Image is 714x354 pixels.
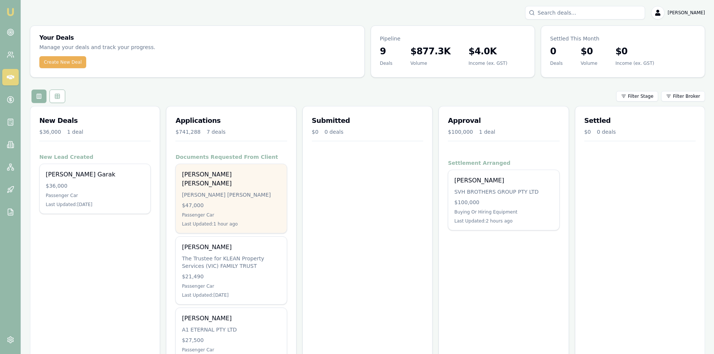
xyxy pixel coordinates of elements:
div: [PERSON_NAME] [454,176,553,185]
div: SVH BROTHERS GROUP PTY LTD [454,188,553,196]
div: Passenger Car [182,283,280,289]
div: Buying Or Hiring Equipment [454,209,553,215]
span: Filter Broker [673,93,700,99]
p: Pipeline [380,35,525,42]
h3: Approval [448,115,559,126]
div: $36,000 [46,182,144,190]
div: Income (ex. GST) [615,60,654,66]
button: Filter Broker [661,91,705,102]
div: Last Updated: [DATE] [182,292,280,298]
h3: $4.0K [469,45,507,57]
h3: $0 [615,45,654,57]
div: $741,288 [175,128,201,136]
h3: Settled [584,115,696,126]
h3: $877.3K [410,45,451,57]
div: $47,000 [182,202,280,209]
div: [PERSON_NAME] Garak [46,170,144,179]
img: emu-icon-u.png [6,7,15,16]
h4: New Lead Created [39,153,151,161]
div: A1 ETERNAL PTY LTD [182,326,280,333]
h3: 9 [380,45,393,57]
div: Income (ex. GST) [469,60,507,66]
div: [PERSON_NAME] [182,243,280,252]
div: $0 [584,128,591,136]
div: Passenger Car [46,193,144,199]
h3: Submitted [312,115,423,126]
div: 7 deals [207,128,226,136]
div: Passenger Car [182,212,280,218]
div: $36,000 [39,128,61,136]
div: [PERSON_NAME] [PERSON_NAME] [182,170,280,188]
h3: Applications [175,115,287,126]
span: Filter Stage [628,93,653,99]
div: $27,500 [182,336,280,344]
div: Last Updated: [DATE] [46,202,144,208]
h3: New Deals [39,115,151,126]
p: Manage your deals and track your progress. [39,43,231,52]
input: Search deals [525,6,645,19]
div: [PERSON_NAME] [PERSON_NAME] [182,191,280,199]
span: [PERSON_NAME] [668,10,705,16]
h3: 0 [550,45,563,57]
h4: Documents Requested From Client [175,153,287,161]
h4: Settlement Arranged [448,159,559,167]
div: 1 deal [67,128,83,136]
div: Deals [380,60,393,66]
div: $21,490 [182,273,280,280]
div: Deals [550,60,563,66]
div: Passenger Car [182,347,280,353]
button: Filter Stage [616,91,658,102]
div: $0 [312,128,319,136]
h3: $0 [581,45,597,57]
div: Volume [581,60,597,66]
div: Volume [410,60,451,66]
div: The Trustee for KLEAN Property Services (VIC) FAMILY TRUST [182,255,280,270]
div: 1 deal [479,128,495,136]
h3: Your Deals [39,35,355,41]
div: [PERSON_NAME] [182,314,280,323]
div: $100,000 [454,199,553,206]
button: Create New Deal [39,56,86,68]
div: Last Updated: 2 hours ago [454,218,553,224]
div: $100,000 [448,128,473,136]
p: Settled This Month [550,35,696,42]
div: 0 deals [325,128,344,136]
div: 0 deals [597,128,616,136]
div: Last Updated: 1 hour ago [182,221,280,227]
